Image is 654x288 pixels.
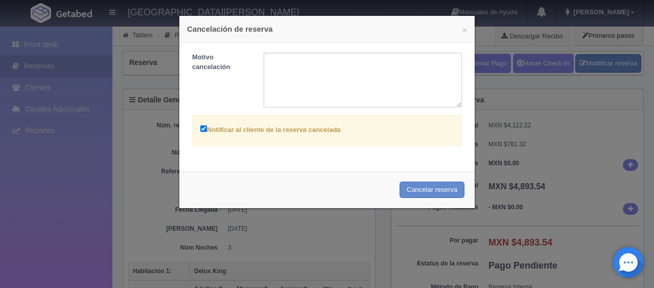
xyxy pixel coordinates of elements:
[184,53,256,72] label: Motivo cancelación
[462,26,467,34] button: ×
[400,182,464,198] button: Cancelar reserva
[200,125,207,132] input: Notificar al cliente de la reserva cancelada
[200,123,341,135] label: Notificar al cliente de la reserva cancelada
[187,24,467,34] h4: Cancelación de reserva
